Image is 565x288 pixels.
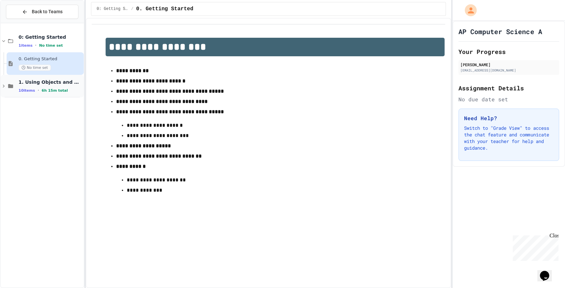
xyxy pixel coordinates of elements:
[458,3,478,18] div: My Account
[464,125,553,151] p: Switch to "Grade View" to access the chat feature and communicate with your teacher for help and ...
[19,56,82,62] span: 0. Getting Started
[510,233,558,261] iframe: chat widget
[537,262,558,281] iframe: chat widget
[39,43,63,48] span: No time set
[136,5,193,13] span: 0. Getting Started
[19,65,51,71] span: No time set
[460,62,557,68] div: [PERSON_NAME]
[19,88,35,93] span: 10 items
[458,47,559,56] h2: Your Progress
[97,6,128,12] span: 0: Getting Started
[131,6,133,12] span: /
[3,3,46,42] div: Chat with us now!Close
[35,43,36,48] span: •
[458,83,559,93] h2: Assignment Details
[42,88,68,93] span: 6h 15m total
[32,8,63,15] span: Back to Teams
[19,43,32,48] span: 1 items
[464,114,553,122] h3: Need Help?
[38,88,39,93] span: •
[458,95,559,103] div: No due date set
[19,34,82,40] span: 0: Getting Started
[460,68,557,73] div: [EMAIL_ADDRESS][DOMAIN_NAME]
[458,27,542,36] h1: AP Computer Science A
[19,79,82,85] span: 1. Using Objects and Methods
[6,5,78,19] button: Back to Teams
